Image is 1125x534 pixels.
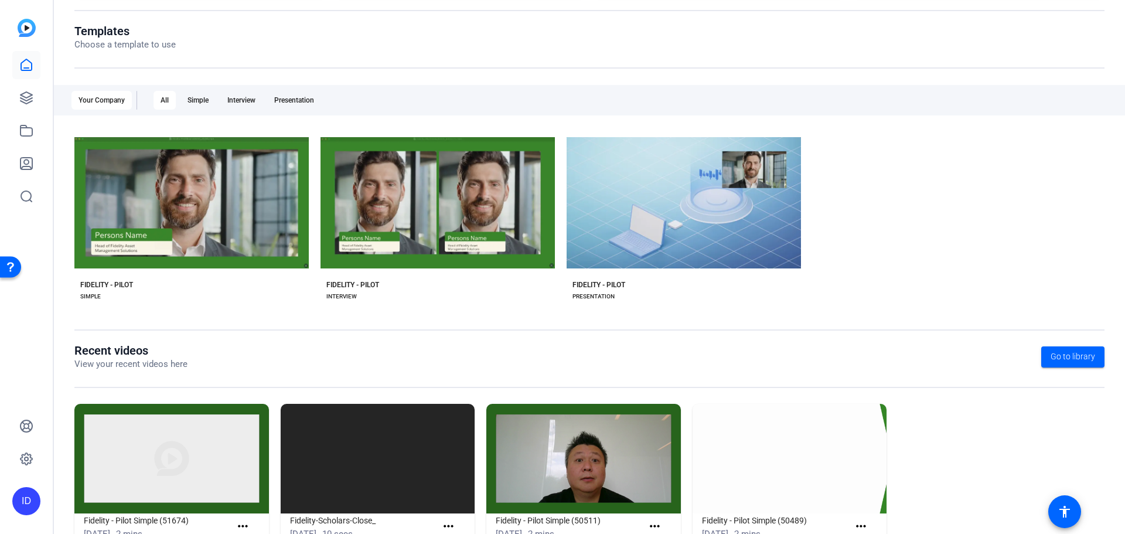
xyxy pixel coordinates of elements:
[281,404,475,513] img: Fidelity-Scholars-Close_
[74,343,187,358] h1: Recent videos
[441,519,456,534] mat-icon: more_horiz
[74,38,176,52] p: Choose a template to use
[693,404,887,513] img: Fidelity - Pilot Simple (50489)
[1058,505,1072,519] mat-icon: accessibility
[1041,346,1104,368] a: Go to library
[702,513,849,528] h1: Fidelity - Pilot Simple (50489)
[496,513,643,528] h1: Fidelity - Pilot Simple (50511)
[74,358,187,371] p: View your recent videos here
[326,292,357,301] div: INTERVIEW
[236,519,250,534] mat-icon: more_horiz
[18,19,36,37] img: blue-gradient.svg
[180,91,216,110] div: Simple
[74,404,269,513] img: Fidelity - Pilot Simple (51674)
[74,24,176,38] h1: Templates
[486,404,681,513] img: Fidelity - Pilot Simple (50511)
[290,513,437,528] h1: Fidelity-Scholars-Close_
[1051,351,1095,363] span: Go to library
[84,513,231,528] h1: Fidelity - Pilot Simple (51674)
[572,280,625,290] div: FIDELITY - PILOT
[326,280,379,290] div: FIDELITY - PILOT
[854,519,868,534] mat-icon: more_horiz
[80,292,101,301] div: SIMPLE
[267,91,321,110] div: Presentation
[220,91,262,110] div: Interview
[80,280,133,290] div: FIDELITY - PILOT
[647,519,662,534] mat-icon: more_horiz
[71,91,132,110] div: Your Company
[572,292,615,301] div: PRESENTATION
[12,487,40,515] div: ID
[154,91,176,110] div: All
